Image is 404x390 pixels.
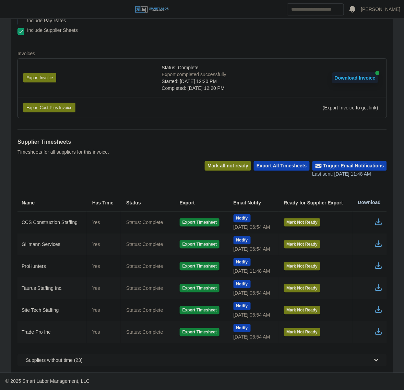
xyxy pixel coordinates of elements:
[126,329,163,336] span: Status: Complete
[5,379,90,384] span: © 2025 Smart Labor Management, LLC
[126,219,163,226] span: Status: Complete
[17,299,87,321] td: Site Tech Staffing
[284,262,321,271] button: Mark Not Ready
[278,194,353,212] th: Ready for Supplier Export
[87,256,121,277] td: Yes
[87,299,121,321] td: Yes
[234,280,251,288] button: Notify
[27,27,78,34] label: Include Supplier Sheets
[287,3,344,15] input: Search
[228,194,278,212] th: Email Notify
[17,212,87,234] td: CCS Construction Staffing
[234,236,251,245] button: Notify
[323,105,378,110] span: (Export Invoice to get link)
[126,241,163,248] span: Status: Complete
[361,6,401,13] a: [PERSON_NAME]
[234,268,273,275] div: [DATE] 11:48 AM
[87,212,121,234] td: Yes
[17,138,109,146] h1: Supplier Timesheets
[284,328,321,336] button: Mark Not Ready
[234,214,251,223] button: Notify
[312,171,387,178] div: Last sent: [DATE] 11:48 AM
[332,72,378,83] button: Download Invoice
[87,321,121,343] td: Yes
[180,262,219,271] button: Export Timesheet
[284,284,321,293] button: Mark Not Ready
[87,234,121,256] td: Yes
[17,354,387,367] button: Suppliers without time (23)
[135,6,169,13] img: SLM Logo
[234,302,251,310] button: Notify
[234,290,273,297] div: [DATE] 06:54 AM
[234,324,251,332] button: Notify
[162,71,226,78] div: Export completed successfully
[234,334,273,341] div: [DATE] 06:54 AM
[180,306,219,315] button: Export Timesheet
[126,263,163,270] span: Status: Complete
[284,218,321,227] button: Mark Not Ready
[121,194,174,212] th: Status
[174,194,228,212] th: Export
[23,103,75,113] button: Export Cost-Plus Invoice
[284,306,321,315] button: Mark Not Ready
[332,75,378,81] a: Download Invoice
[312,161,387,171] button: Trigger Email Notifications
[27,17,66,24] label: Include Pay Rates
[17,149,109,156] p: Timesheets for all suppliers for this invoice.
[180,328,219,336] button: Export Timesheet
[162,64,199,71] span: Status: Complete
[87,194,121,212] th: Has Time
[17,234,87,256] td: Gillmann Services
[205,161,251,171] button: Mark all not ready
[180,240,219,249] button: Export Timesheet
[87,277,121,299] td: Yes
[353,194,387,212] th: Download
[162,85,226,92] div: Completed: [DATE] 12:20 PM
[162,78,226,85] div: Started: [DATE] 12:20 PM
[180,218,219,227] button: Export Timesheet
[126,285,163,292] span: Status: Complete
[17,321,87,343] td: Trade Pro Inc
[26,357,83,364] span: Suppliers without time (23)
[17,256,87,277] td: ProHunters
[126,307,163,314] span: Status: Complete
[234,258,251,267] button: Notify
[254,161,309,171] button: Export All Timesheets
[17,277,87,299] td: Taurus Staffing Inc.
[284,240,321,249] button: Mark Not Ready
[180,284,219,293] button: Export Timesheet
[17,194,87,212] th: Name
[17,50,387,57] dt: Invoices
[234,312,273,319] div: [DATE] 06:54 AM
[23,73,56,83] button: Export Invoice
[234,224,273,231] div: [DATE] 06:54 AM
[234,246,273,253] div: [DATE] 06:54 AM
